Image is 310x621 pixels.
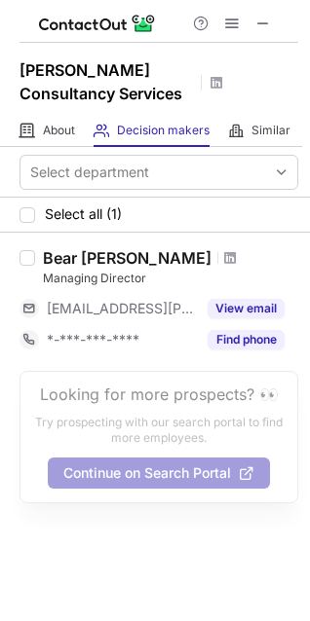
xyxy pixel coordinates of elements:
[19,58,195,105] h1: [PERSON_NAME] Consultancy Services
[117,123,210,138] span: Decision makers
[208,299,285,318] button: Reveal Button
[39,12,156,35] img: ContactOut v5.3.10
[34,415,284,446] p: Try prospecting with our search portal to find more employees.
[63,465,231,481] span: Continue on Search Portal
[43,123,75,138] span: About
[47,300,196,317] span: [EMAIL_ADDRESS][PERSON_NAME][DOMAIN_NAME]
[43,248,212,268] div: Bear [PERSON_NAME]
[30,163,149,182] div: Select department
[48,457,270,489] button: Continue on Search Portal
[40,385,279,403] header: Looking for more prospects? 👀
[252,123,291,138] span: Similar
[45,206,122,222] span: Select all (1)
[208,330,285,349] button: Reveal Button
[43,270,298,287] div: Managing Director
